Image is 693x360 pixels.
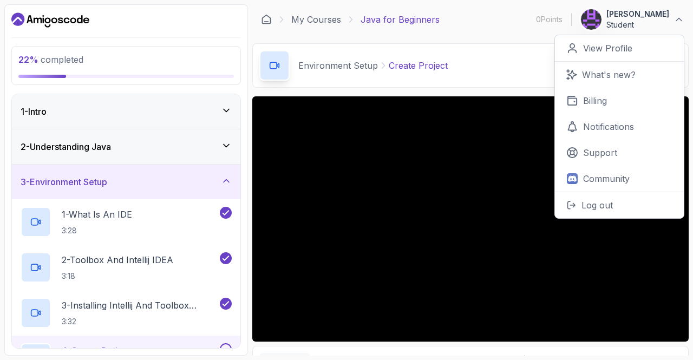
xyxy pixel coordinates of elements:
[580,9,684,30] button: user profile image[PERSON_NAME]Student
[361,13,440,26] p: Java for Beginners
[62,253,173,266] p: 2 - Toolbox And Intellij IDEA
[62,344,130,357] p: 4 - Create Project
[21,298,232,328] button: 3-Installing Intellij And Toolbox Configuration3:32
[555,192,684,218] button: Log out
[18,54,38,65] span: 22 %
[583,42,632,55] p: View Profile
[583,120,634,133] p: Notifications
[298,59,378,72] p: Environment Setup
[62,208,132,221] p: 1 - What Is An IDE
[583,172,630,185] p: Community
[582,68,636,81] p: What's new?
[555,88,684,114] a: Billing
[21,140,111,153] h3: 2 - Understanding Java
[21,252,232,283] button: 2-Toolbox And Intellij IDEA3:18
[555,35,684,62] a: View Profile
[21,175,107,188] h3: 3 - Environment Setup
[606,19,669,30] p: Student
[12,94,240,129] button: 1-Intro
[291,13,341,26] a: My Courses
[261,14,272,25] a: Dashboard
[555,114,684,140] a: Notifications
[21,105,47,118] h3: 1 - Intro
[536,14,563,25] p: 0 Points
[62,299,218,312] p: 3 - Installing Intellij And Toolbox Configuration
[389,59,448,72] p: Create Project
[252,96,689,342] iframe: 4 - Create Project
[18,54,83,65] span: completed
[21,207,232,237] button: 1-What Is An IDE3:28
[581,199,613,212] p: Log out
[555,166,684,192] a: Community
[11,11,89,29] a: Dashboard
[12,129,240,164] button: 2-Understanding Java
[62,316,218,327] p: 3:32
[62,271,173,282] p: 3:18
[583,94,607,107] p: Billing
[583,146,617,159] p: Support
[62,225,132,236] p: 3:28
[12,165,240,199] button: 3-Environment Setup
[606,9,669,19] p: [PERSON_NAME]
[581,9,602,30] img: user profile image
[555,140,684,166] a: Support
[555,62,684,88] a: What's new?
